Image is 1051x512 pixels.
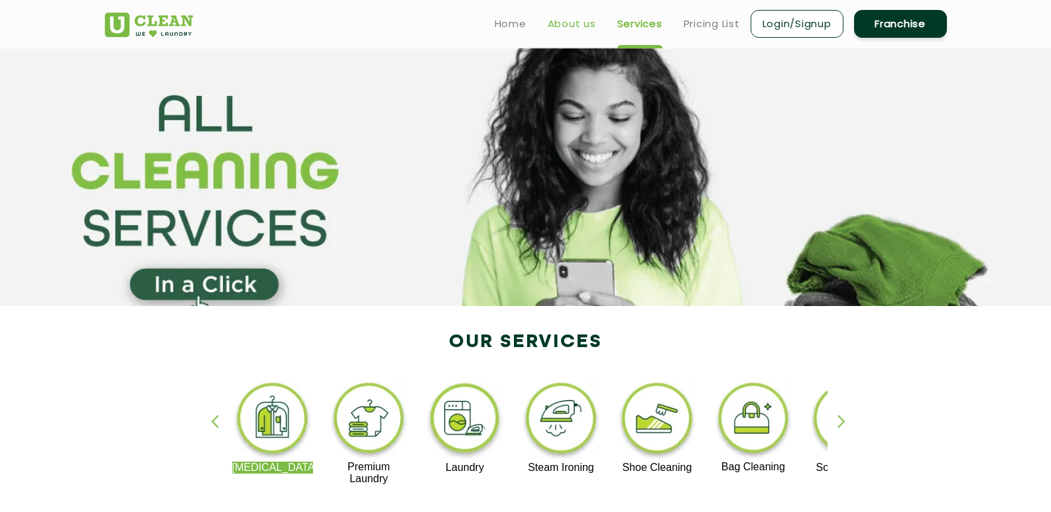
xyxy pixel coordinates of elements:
[521,380,602,462] img: steam_ironing_11zon.webp
[617,16,662,32] a: Services
[328,461,410,485] p: Premium Laundry
[495,16,526,32] a: Home
[521,462,602,474] p: Steam Ironing
[854,10,947,38] a: Franchise
[713,380,794,461] img: bag_cleaning_11zon.webp
[105,13,193,37] img: UClean Laundry and Dry Cleaning
[424,462,506,474] p: Laundry
[684,16,740,32] a: Pricing List
[713,461,794,473] p: Bag Cleaning
[808,380,890,462] img: sofa_cleaning_11zon.webp
[548,16,596,32] a: About us
[232,462,314,474] p: [MEDICAL_DATA]
[232,380,314,462] img: dry_cleaning_11zon.webp
[751,10,843,38] a: Login/Signup
[617,462,698,474] p: Shoe Cleaning
[808,462,890,474] p: Sofa Cleaning
[328,380,410,461] img: premium_laundry_cleaning_11zon.webp
[424,380,506,462] img: laundry_cleaning_11zon.webp
[617,380,698,462] img: shoe_cleaning_11zon.webp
